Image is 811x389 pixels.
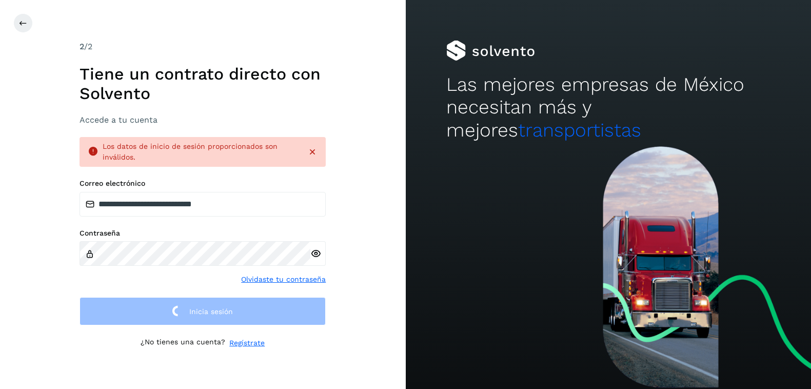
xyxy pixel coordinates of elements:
a: Regístrate [229,338,265,348]
label: Correo electrónico [80,179,326,188]
p: ¿No tienes una cuenta? [141,338,225,348]
h1: Tiene un contrato directo con Solvento [80,64,326,104]
label: Contraseña [80,229,326,238]
span: 2 [80,42,84,51]
button: Inicia sesión [80,297,326,325]
span: Inicia sesión [189,308,233,315]
span: transportistas [518,119,641,141]
div: /2 [80,41,326,53]
a: Olvidaste tu contraseña [241,274,326,285]
h2: Las mejores empresas de México necesitan más y mejores [446,73,770,142]
div: Los datos de inicio de sesión proporcionados son inválidos. [103,141,299,163]
h3: Accede a tu cuenta [80,115,326,125]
